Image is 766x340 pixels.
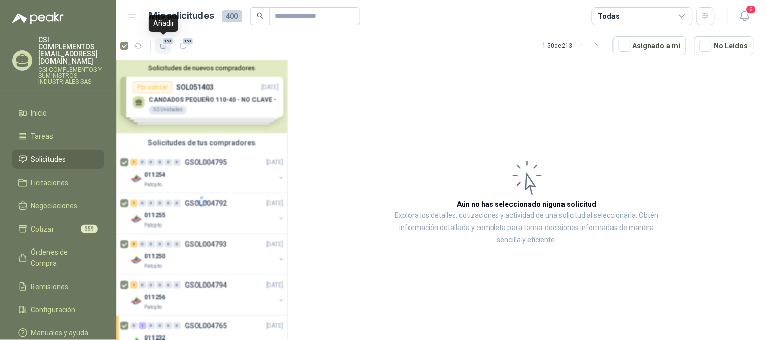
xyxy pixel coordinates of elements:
[31,107,47,119] span: Inicio
[746,5,757,14] span: 6
[694,36,754,55] button: No Leídos
[31,281,69,292] span: Remisiones
[12,219,104,239] a: Cotizar359
[257,12,264,19] span: search
[543,38,605,54] div: 1 - 50 de 213
[31,304,76,315] span: Configuración
[12,277,104,296] a: Remisiones
[149,9,214,23] h1: Mis solicitudes
[182,37,194,45] span: 161
[31,177,69,188] span: Licitaciones
[389,210,665,246] p: Explora los detalles, cotizaciones y actividad de una solicitud al seleccionarla. Obtén informaci...
[31,131,54,142] span: Tareas
[162,37,174,45] span: 161
[38,36,104,65] p: CSI COMPLEMENTOS [EMAIL_ADDRESS][DOMAIN_NAME]
[31,327,89,338] span: Manuales y ayuda
[12,196,104,215] a: Negociaciones
[12,12,64,24] img: Logo peakr
[457,199,597,210] h3: Aún no has seleccionado niguna solicitud
[12,127,104,146] a: Tareas
[175,38,191,54] button: 161
[81,225,98,233] span: 359
[12,103,104,123] a: Inicio
[31,200,78,211] span: Negociaciones
[31,154,66,165] span: Solicitudes
[31,247,94,269] span: Órdenes de Compra
[12,243,104,273] a: Órdenes de Compra
[12,150,104,169] a: Solicitudes
[155,38,171,54] button: 161
[222,10,242,22] span: 400
[598,11,620,22] div: Todas
[736,7,754,25] button: 6
[12,300,104,319] a: Configuración
[38,67,104,85] p: CSI COMPLEMENTOS Y SUMINISTROS INDUSTRIALES SAS
[613,36,686,55] button: Asignado a mi
[31,223,55,235] span: Cotizar
[149,15,178,32] div: Añadir
[12,173,104,192] a: Licitaciones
